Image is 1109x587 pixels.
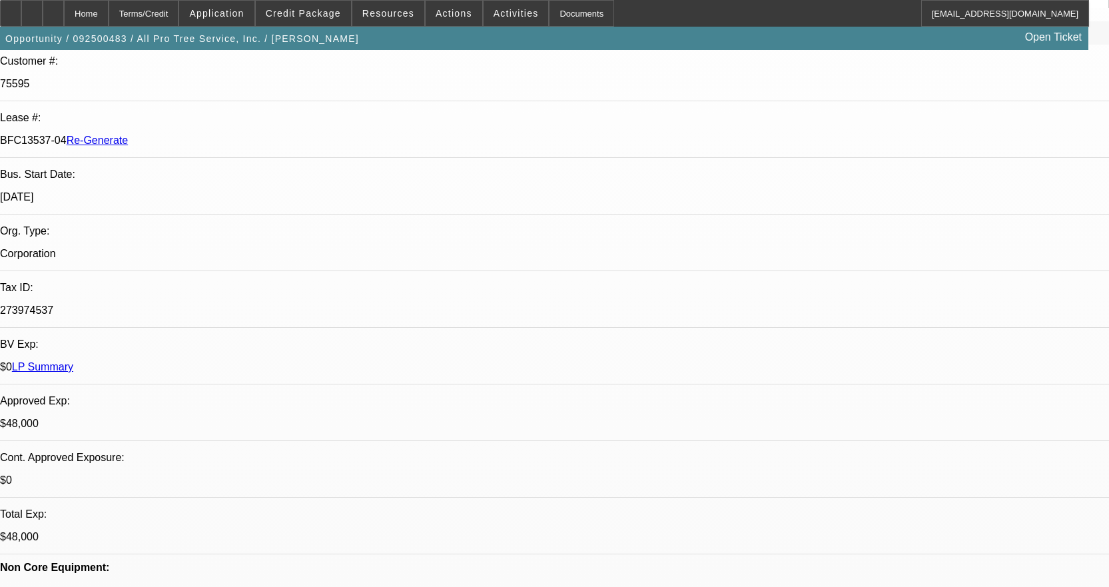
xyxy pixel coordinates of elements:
[5,33,359,44] span: Opportunity / 092500483 / All Pro Tree Service, Inc. / [PERSON_NAME]
[426,1,482,26] button: Actions
[362,8,414,19] span: Resources
[12,361,73,372] a: LP Summary
[484,1,549,26] button: Activities
[67,135,129,146] a: Re-Generate
[266,8,341,19] span: Credit Package
[256,1,351,26] button: Credit Package
[494,8,539,19] span: Activities
[352,1,424,26] button: Resources
[179,1,254,26] button: Application
[1020,26,1087,49] a: Open Ticket
[436,8,472,19] span: Actions
[189,8,244,19] span: Application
